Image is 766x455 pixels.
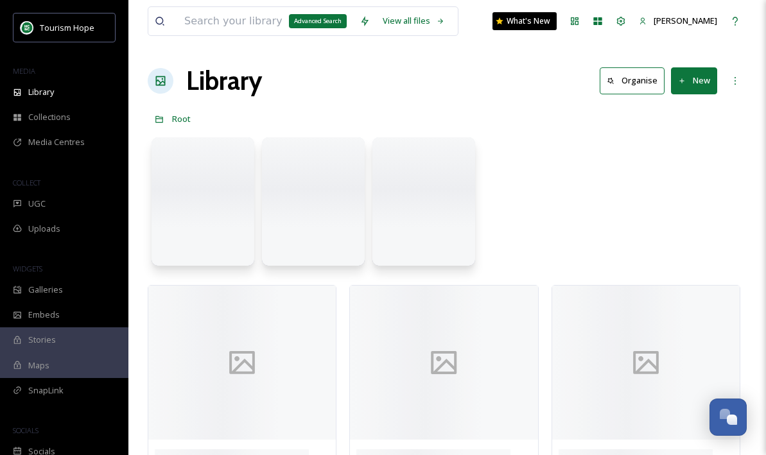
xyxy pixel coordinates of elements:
[654,15,717,26] span: [PERSON_NAME]
[28,136,85,148] span: Media Centres
[671,67,717,94] button: New
[28,334,56,346] span: Stories
[40,22,94,33] span: Tourism Hope
[28,86,54,98] span: Library
[28,359,49,372] span: Maps
[632,8,724,33] a: [PERSON_NAME]
[13,425,39,435] span: SOCIALS
[28,309,60,321] span: Embeds
[600,67,671,94] a: Organise
[13,178,40,187] span: COLLECT
[492,12,557,30] a: What's New
[28,384,64,397] span: SnapLink
[709,399,747,436] button: Open Chat
[376,8,451,33] a: View all files
[28,198,46,210] span: UGC
[13,66,35,76] span: MEDIA
[28,284,63,296] span: Galleries
[28,111,71,123] span: Collections
[172,113,191,124] span: Root
[28,223,60,235] span: Uploads
[172,111,191,126] a: Root
[600,67,665,94] button: Organise
[289,14,347,28] div: Advanced Search
[21,21,33,34] img: logo.png
[186,62,262,100] a: Library
[13,264,42,273] span: WIDGETS
[178,7,353,35] input: Search your library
